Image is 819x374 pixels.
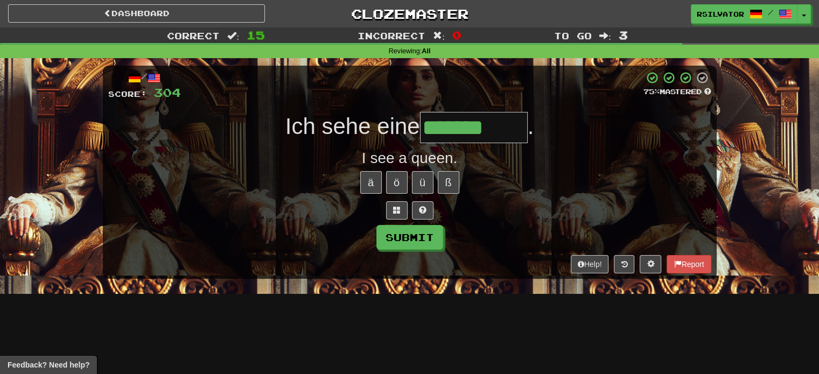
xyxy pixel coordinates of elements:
span: 304 [153,86,181,99]
button: ü [412,171,433,194]
span: 0 [452,29,461,41]
button: ö [386,171,408,194]
button: ä [360,171,382,194]
div: Mastered [643,87,711,97]
button: ß [438,171,459,194]
span: Open feedback widget [8,359,89,370]
button: Round history (alt+y) [614,255,634,273]
a: Clozemaster [281,4,538,23]
span: 75 % [643,87,660,96]
span: To go [554,30,592,41]
a: Dashboard [8,4,265,23]
span: : [599,31,611,40]
span: rsilvator [697,9,744,19]
span: 3 [619,29,628,41]
button: Single letter hint - you only get 1 per sentence and score half the points! alt+h [412,201,433,220]
strong: All [422,47,430,55]
span: . [528,114,534,139]
button: Submit [376,225,443,250]
span: Score: [108,89,147,98]
a: rsilvator / [691,4,797,24]
span: 15 [247,29,265,41]
button: Help! [571,255,609,273]
span: Correct [167,30,220,41]
button: Report [667,255,711,273]
span: Ich sehe eine [285,114,420,139]
div: I see a queen. [108,147,711,169]
button: Switch sentence to multiple choice alt+p [386,201,408,220]
div: / [108,71,181,84]
span: : [433,31,445,40]
span: Incorrect [358,30,425,41]
span: : [227,31,239,40]
span: / [768,9,773,16]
